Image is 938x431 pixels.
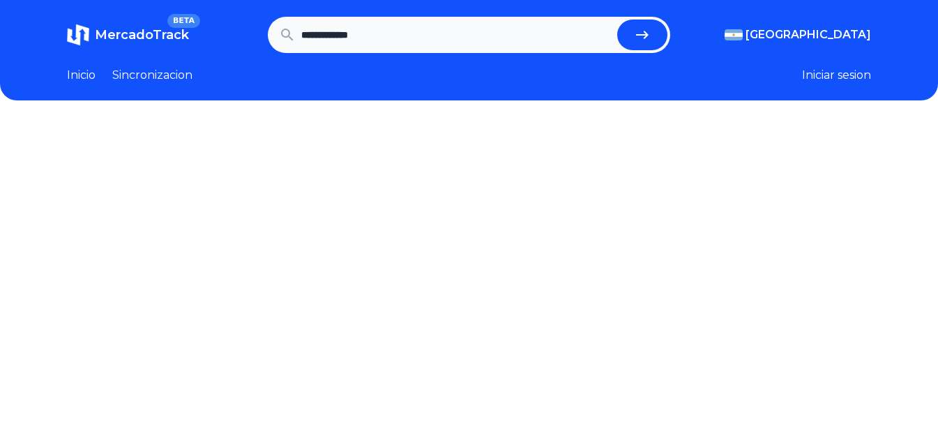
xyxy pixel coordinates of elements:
img: MercadoTrack [67,24,89,46]
button: Iniciar sesion [802,67,871,84]
a: MercadoTrackBETA [67,24,189,46]
img: Argentina [725,29,743,40]
a: Inicio [67,67,96,84]
button: [GEOGRAPHIC_DATA] [725,27,871,43]
span: MercadoTrack [95,27,189,43]
span: BETA [167,14,200,28]
span: [GEOGRAPHIC_DATA] [746,27,871,43]
a: Sincronizacion [112,67,192,84]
